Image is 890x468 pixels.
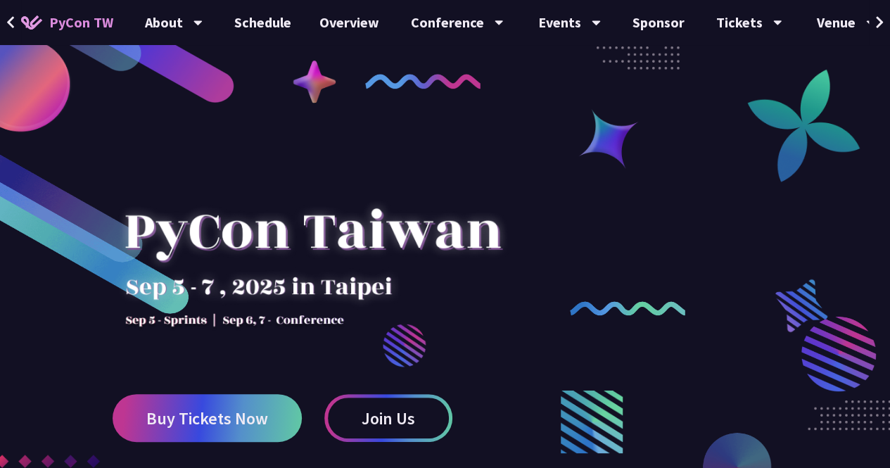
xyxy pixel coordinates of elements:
[7,5,127,40] a: PyCon TW
[113,394,302,442] a: Buy Tickets Now
[365,74,481,89] img: curly-1.ebdbada.png
[324,394,452,442] a: Join Us
[362,410,415,427] span: Join Us
[49,12,113,33] span: PyCon TW
[570,301,685,316] img: curly-2.e802c9f.png
[146,410,268,427] span: Buy Tickets Now
[21,15,42,30] img: Home icon of PyCon TW 2025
